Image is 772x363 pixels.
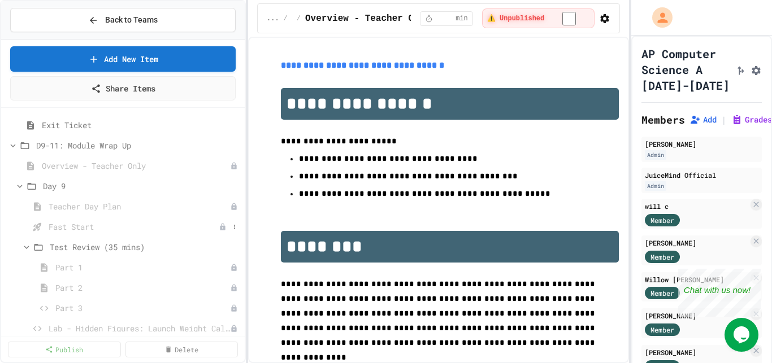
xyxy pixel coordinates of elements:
[105,14,158,26] span: Back to Teams
[645,347,748,357] div: [PERSON_NAME]
[49,221,219,233] span: Fast Start
[267,14,279,23] span: ...
[645,238,748,248] div: [PERSON_NAME]
[645,181,666,191] div: Admin
[36,139,240,151] span: D9-11: Module Wrap Up
[305,12,430,25] span: Overview - Teacher Only
[43,180,240,192] span: Day 9
[650,252,674,262] span: Member
[55,302,230,314] span: Part 3
[641,112,685,128] h2: Members
[49,200,230,212] span: Teacher Day Plan
[230,325,238,333] div: Unpublished
[219,223,227,231] div: Unpublished
[721,113,727,126] span: |
[650,215,674,225] span: Member
[456,14,468,23] span: min
[230,284,238,292] div: Unpublished
[645,150,666,160] div: Admin
[230,203,238,211] div: Unpublished
[10,76,236,100] a: Share Items
[284,14,288,23] span: /
[645,310,748,321] div: [PERSON_NAME]
[230,264,238,272] div: Unpublished
[650,325,674,335] span: Member
[297,14,301,23] span: /
[55,261,230,273] span: Part 1
[731,114,772,125] button: Grades
[482,8,595,28] div: ⚠️ Students cannot see this content! Click the toggle to publish it and make it visible to your c...
[641,46,730,93] h1: AP Computer Science A [DATE]-[DATE]
[10,46,236,72] a: Add New Item
[645,201,748,211] div: will c
[645,139,758,149] div: [PERSON_NAME]
[689,114,717,125] button: Add
[549,12,589,25] input: publish toggle
[487,14,544,23] span: ⚠️ Unpublished
[49,322,230,334] span: Lab - Hidden Figures: Launch Weight Calculator
[55,282,230,294] span: Part 2
[640,5,675,30] div: My Account
[230,304,238,312] div: Unpublished
[229,221,240,233] button: More options
[645,170,758,180] div: JuiceMind Official
[50,241,240,253] span: Test Review (35 mins)
[645,274,748,285] div: Willow [PERSON_NAME]
[125,342,238,357] a: Delete
[735,63,746,76] button: Click to see fork details
[42,119,240,131] span: Exit Ticket
[678,269,761,317] iframe: chat widget
[42,160,230,172] span: Overview - Teacher Only
[751,63,762,76] button: Assignment Settings
[230,162,238,170] div: Unpublished
[10,8,236,32] button: Back to Teams
[725,318,761,352] iframe: chat widget
[8,342,121,357] a: Publish
[650,288,674,298] span: Member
